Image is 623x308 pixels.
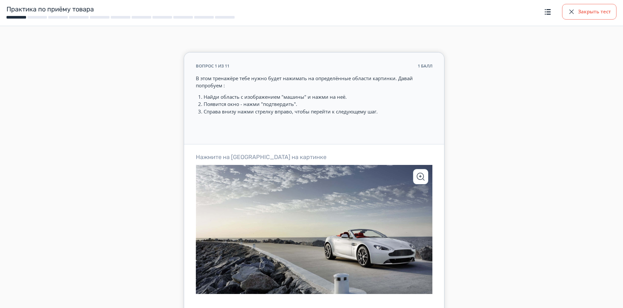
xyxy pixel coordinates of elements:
[196,75,432,89] p: В этом тренажёре тебе нужно будет нажимать на определённые области картинки. Давай попробуем :
[204,93,432,101] li: Найди область с изображением "машины" и нажми на неё.
[196,154,432,161] h3: Нажмите на [GEOGRAPHIC_DATA] на картинке
[418,63,432,69] div: 1 балл
[7,5,519,13] h1: Практика по приёму товара
[204,100,432,108] li: Появится окно - нажми "подтвердить".
[204,108,432,115] li: Справа внизу нажми стрелку вправо, чтобы перейти к следующему шаг.
[562,4,616,20] button: Закрыть тест
[196,63,229,69] div: вопрос 1 из 11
